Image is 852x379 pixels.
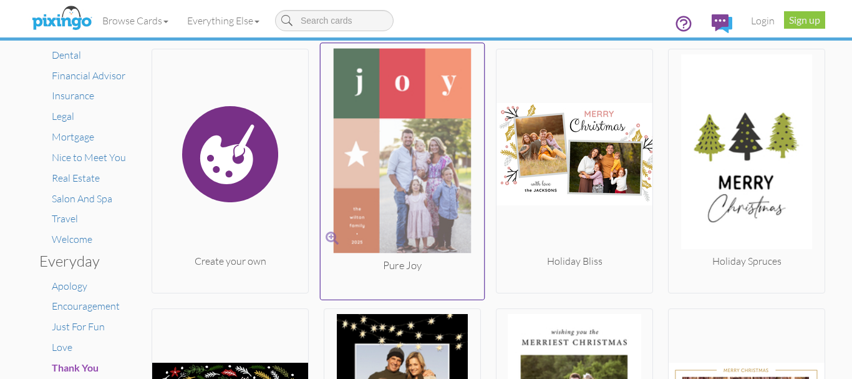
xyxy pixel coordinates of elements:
[275,10,394,31] input: Search cards
[712,14,732,33] img: comments.svg
[93,5,178,36] a: Browse Cards
[321,48,485,258] img: 20241113-234659-3a0bc8bd6a64-250.jpg
[152,54,308,254] img: create.svg
[52,89,94,102] a: Insurance
[152,254,308,268] div: Create your own
[321,258,485,273] div: Pure Joy
[669,54,825,254] img: 20231106-155747-aa65657b4831-250.jpg
[52,110,74,122] a: Legal
[52,212,78,225] a: Travel
[496,54,652,254] img: 20241113-152228-6b627928bcea-250.jpg
[52,362,99,373] span: Thank You
[178,5,269,36] a: Everything Else
[52,300,120,312] a: Encouragement
[496,254,652,268] div: Holiday Bliss
[52,151,126,164] a: Nice to Meet You
[669,254,825,268] div: Holiday Spruces
[52,49,81,61] a: Dental
[52,341,72,353] a: Love
[742,5,784,36] a: Login
[52,130,94,143] a: Mortgage
[52,320,105,333] a: Just For Fun
[52,362,99,374] a: Thank You
[39,253,130,269] h3: Everyday
[52,69,125,82] a: Financial Advisor
[784,11,825,29] a: Sign up
[52,280,87,292] a: Apology
[52,192,112,205] a: Salon And Spa
[29,3,95,34] img: pixingo logo
[52,172,100,184] a: Real Estate
[52,233,92,245] a: Welcome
